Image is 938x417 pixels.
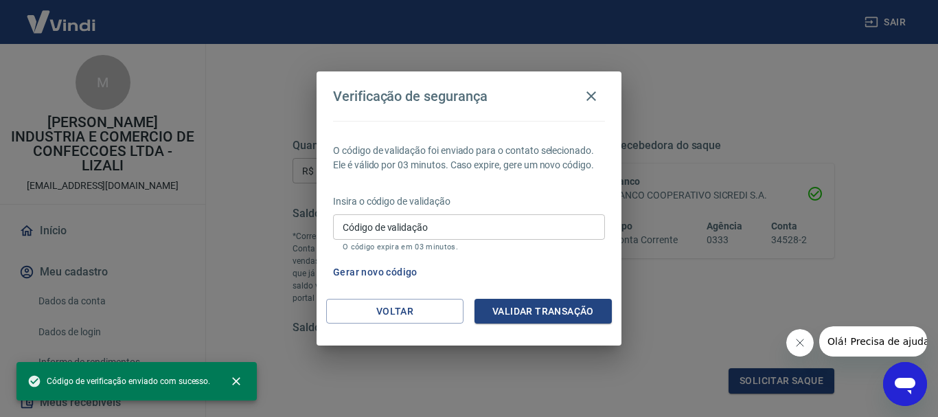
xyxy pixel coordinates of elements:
p: Insira o código de validação [333,194,605,209]
p: O código de validação foi enviado para o contato selecionado. Ele é válido por 03 minutos. Caso e... [333,144,605,172]
button: close [221,366,251,396]
h4: Verificação de segurança [333,88,488,104]
iframe: Fechar mensagem [786,329,814,357]
iframe: Mensagem da empresa [819,326,927,357]
iframe: Botão para abrir a janela de mensagens [883,362,927,406]
span: Código de verificação enviado com sucesso. [27,374,210,388]
p: O código expira em 03 minutos. [343,243,595,251]
button: Gerar novo código [328,260,423,285]
span: Olá! Precisa de ajuda? [8,10,115,21]
button: Voltar [326,299,464,324]
button: Validar transação [474,299,612,324]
